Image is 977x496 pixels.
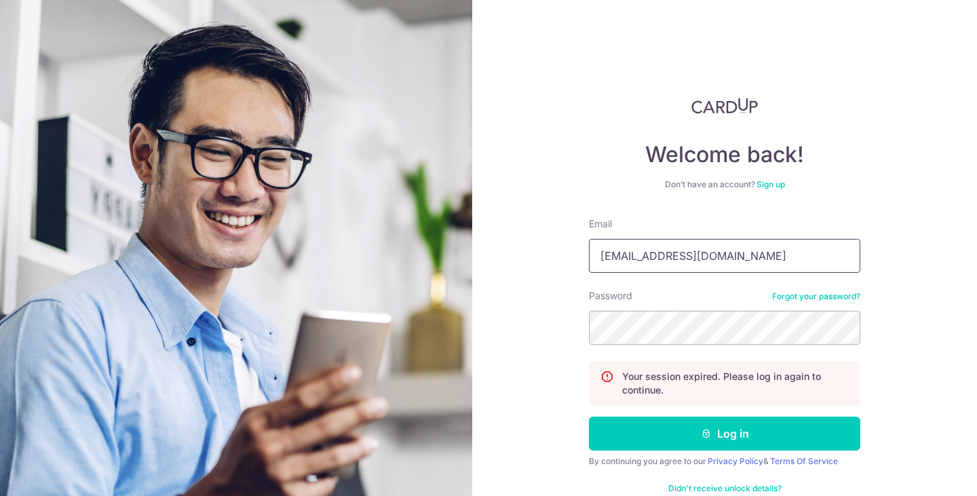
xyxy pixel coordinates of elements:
[589,239,860,273] input: Enter your Email
[589,289,632,303] label: Password
[691,98,758,114] img: CardUp Logo
[589,217,612,231] label: Email
[622,370,849,397] p: Your session expired. Please log in again to continue.
[589,179,860,190] div: Don’t have an account?
[772,291,860,302] a: Forgot your password?
[589,456,860,467] div: By continuing you agree to our &
[708,456,763,466] a: Privacy Policy
[770,456,838,466] a: Terms Of Service
[589,141,860,168] h4: Welcome back!
[589,417,860,451] button: Log in
[668,483,782,494] a: Didn't receive unlock details?
[756,179,785,189] a: Sign up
